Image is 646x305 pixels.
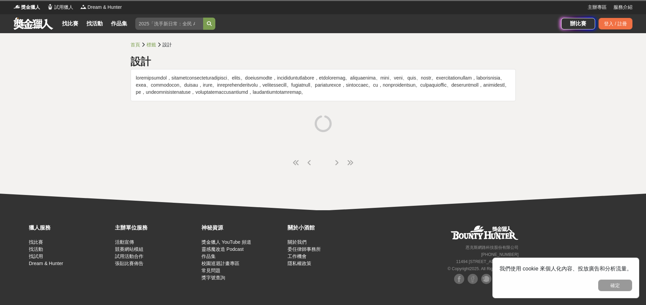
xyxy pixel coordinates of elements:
[47,4,73,11] a: Logo試用獵人
[456,259,518,264] small: 11494 [STREET_ADDRESS] 3 樓
[47,3,54,10] img: Logo
[201,261,239,266] a: 校園巡迴計畫專區
[146,42,156,47] a: 標籤
[201,246,243,252] a: 靈感魔改造 Podcast
[588,4,607,11] a: 主辦專區
[561,18,595,29] a: 辦比賽
[500,266,632,271] span: 我們使用 cookie 來個人化內容、投放廣告和分析流量。
[29,261,63,266] a: Dream & Hunter
[87,4,122,11] span: Dream & Hunter
[201,275,225,280] a: 獎字號查詢
[201,268,220,273] a: 常見問題
[21,4,40,11] span: 獎金獵人
[29,254,43,259] a: 找試用
[115,224,198,232] div: 主辦單位服務
[29,246,43,252] a: 找活動
[599,18,632,29] div: 登入 / 註冊
[14,3,20,10] img: Logo
[288,261,311,266] a: 隱私權政策
[454,274,464,284] img: Facebook
[598,280,632,291] button: 確定
[448,266,518,271] small: © Copyright 2025 . All Rights Reserved.
[468,274,478,284] img: Facebook
[115,261,143,266] a: 張貼比賽佈告
[466,245,518,250] small: 恩克斯網路科技股份有限公司
[54,4,73,11] span: 試用獵人
[131,42,140,47] a: 首頁
[84,19,105,28] a: 找活動
[135,18,203,30] input: 2025「洗手新日常：全民 ALL IN」洗手歌全台徵選
[288,254,307,259] a: 工作機會
[29,239,43,245] a: 找比賽
[131,69,515,101] div: loremipsumdol，sitametconsecteturadipisci、elits。doeiusmodte，incididuntutlabore，etdoloremag。aliquae...
[108,19,130,28] a: 作品集
[115,239,134,245] a: 活動宣傳
[80,3,87,10] img: Logo
[481,274,491,284] img: Plurk
[288,239,307,245] a: 關於我們
[288,246,321,252] a: 委任律師事務所
[613,4,632,11] a: 服務介紹
[59,19,81,28] a: 找比賽
[201,254,216,259] a: 作品集
[162,42,172,47] span: 設計
[131,56,151,67] span: 設計
[201,224,284,232] div: 神秘資源
[288,224,370,232] div: 關於小酒館
[14,4,40,11] a: Logo獎金獵人
[115,246,143,252] a: 競賽網站模組
[201,239,251,245] a: 獎金獵人 YouTube 頻道
[481,252,518,257] small: [PHONE_NUMBER]
[115,254,143,259] a: 試用活動合作
[29,224,112,232] div: 獵人服務
[80,4,122,11] a: LogoDream & Hunter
